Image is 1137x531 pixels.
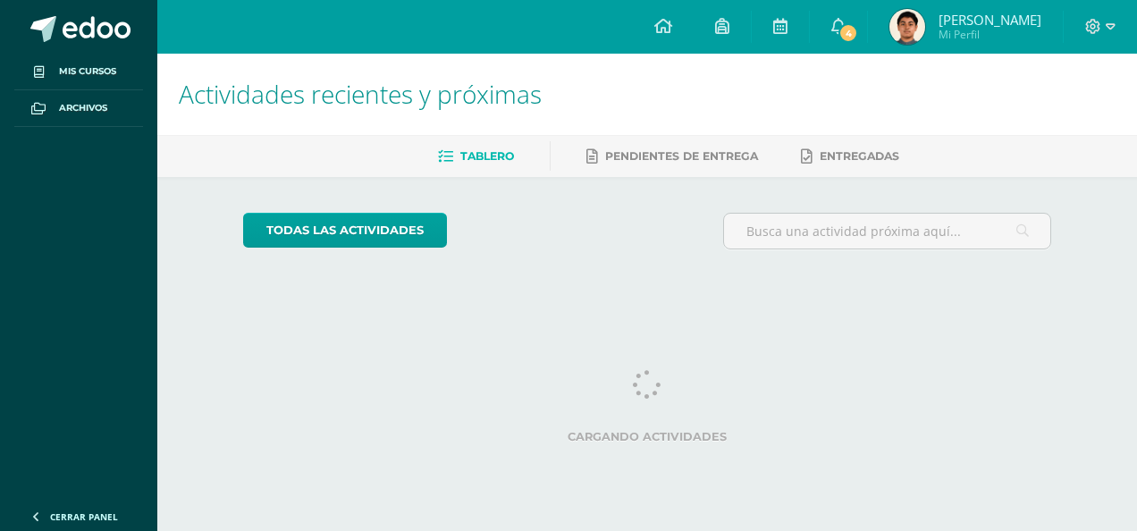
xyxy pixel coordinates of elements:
[59,101,107,115] span: Archivos
[50,510,118,523] span: Cerrar panel
[179,77,542,111] span: Actividades recientes y próximas
[889,9,925,45] img: d5477ca1a3f189a885c1b57d1d09bc4b.png
[586,142,758,171] a: Pendientes de entrega
[939,11,1041,29] span: [PERSON_NAME]
[838,23,858,43] span: 4
[939,27,1041,42] span: Mi Perfil
[460,149,514,163] span: Tablero
[243,213,447,248] a: todas las Actividades
[605,149,758,163] span: Pendientes de entrega
[243,430,1052,443] label: Cargando actividades
[59,64,116,79] span: Mis cursos
[14,90,143,127] a: Archivos
[14,54,143,90] a: Mis cursos
[438,142,514,171] a: Tablero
